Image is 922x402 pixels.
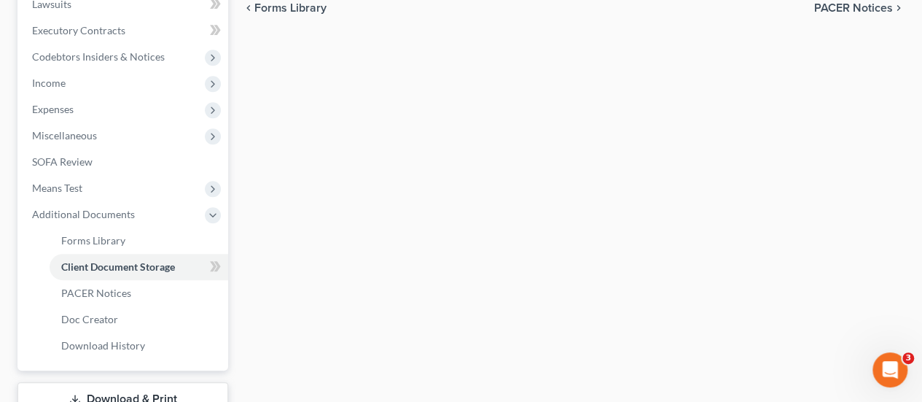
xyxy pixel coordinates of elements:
[61,287,131,299] span: PACER Notices
[50,228,228,254] a: Forms Library
[20,149,228,175] a: SOFA Review
[32,129,97,142] span: Miscellaneous
[902,352,914,364] span: 3
[32,155,93,168] span: SOFA Review
[50,306,228,333] a: Doc Creator
[61,234,125,247] span: Forms Library
[32,182,82,194] span: Means Test
[32,103,74,115] span: Expenses
[32,24,125,36] span: Executory Contracts
[243,2,254,14] i: chevron_left
[243,2,327,14] button: chevron_left Forms Library
[50,280,228,306] a: PACER Notices
[61,260,175,273] span: Client Document Storage
[814,2,905,14] button: PACER Notices chevron_right
[61,313,118,325] span: Doc Creator
[814,2,893,14] span: PACER Notices
[50,254,228,280] a: Client Document Storage
[50,333,228,359] a: Download History
[254,2,327,14] span: Forms Library
[20,18,228,44] a: Executory Contracts
[872,352,907,387] iframe: Intercom live chat
[32,208,135,220] span: Additional Documents
[893,2,905,14] i: chevron_right
[32,50,165,63] span: Codebtors Insiders & Notices
[32,77,66,89] span: Income
[61,339,145,352] span: Download History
